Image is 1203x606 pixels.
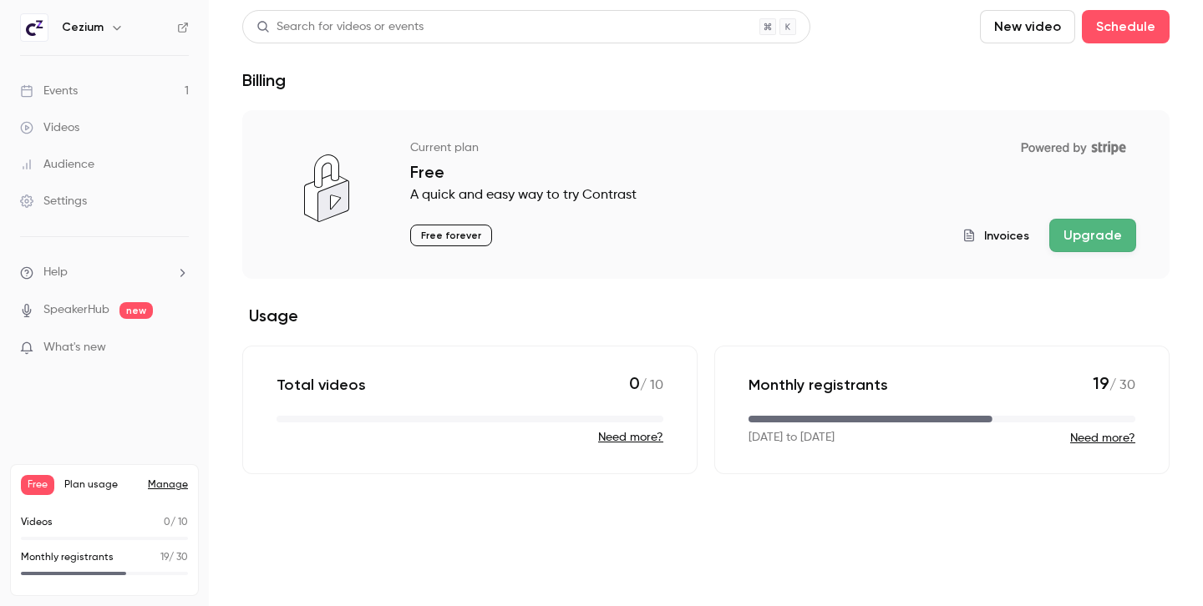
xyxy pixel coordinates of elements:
span: 19 [1093,373,1109,393]
li: help-dropdown-opener [20,264,189,281]
span: Free [21,475,54,495]
button: Need more? [1070,430,1135,447]
span: new [119,302,153,319]
p: Current plan [410,139,479,156]
h6: Cezium [62,19,104,36]
div: Audience [20,156,94,173]
span: 0 [629,373,640,393]
p: / 10 [629,373,663,396]
button: New video [980,10,1075,43]
button: Upgrade [1049,219,1136,252]
span: Invoices [984,227,1029,245]
div: Search for videos or events [256,18,424,36]
div: Settings [20,193,87,210]
p: [DATE] to [DATE] [749,429,835,447]
section: billing [242,110,1170,474]
p: A quick and easy way to try Contrast [410,185,1136,205]
button: Schedule [1082,10,1170,43]
p: Free [410,162,1136,182]
div: Events [20,83,78,99]
span: Plan usage [64,478,138,492]
span: Help [43,264,68,281]
div: Videos [20,119,79,136]
p: Total videos [277,375,366,395]
button: Need more? [598,429,663,446]
button: Invoices [962,227,1029,245]
h2: Usage [242,306,1170,326]
span: What's new [43,339,106,356]
img: Cezium [21,14,48,41]
p: / 30 [1093,373,1135,396]
h1: Billing [242,70,286,90]
p: Monthly registrants [21,550,114,565]
p: Free forever [410,225,492,246]
span: 0 [164,518,170,528]
a: SpeakerHub [43,301,109,319]
p: Videos [21,515,53,530]
a: Manage [148,478,188,492]
p: / 10 [164,515,188,530]
span: 19 [160,553,169,563]
p: / 30 [160,550,188,565]
p: Monthly registrants [749,375,888,395]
